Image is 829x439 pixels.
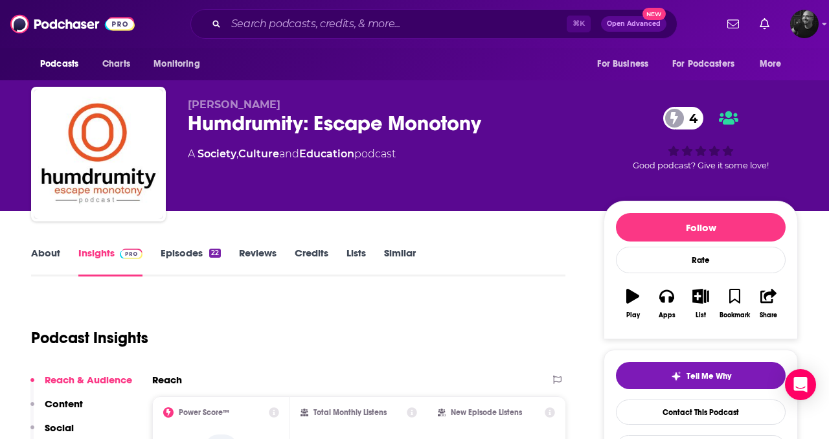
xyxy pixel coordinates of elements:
h2: Total Monthly Listens [313,408,387,417]
a: Charts [94,52,138,76]
a: 4 [663,107,704,129]
button: open menu [31,52,95,76]
button: Show profile menu [790,10,819,38]
span: and [279,148,299,160]
div: A podcast [188,146,396,162]
button: List [684,280,718,327]
span: Good podcast? Give it some love! [633,161,769,170]
p: Reach & Audience [45,374,132,386]
button: Content [30,398,83,422]
span: For Business [597,55,648,73]
span: More [760,55,782,73]
button: open menu [588,52,664,76]
span: Open Advanced [607,21,661,27]
p: Social [45,422,74,434]
button: Follow [616,213,786,242]
span: Monitoring [153,55,199,73]
a: Society [198,148,236,160]
span: , [236,148,238,160]
div: Search podcasts, credits, & more... [190,9,677,39]
div: 22 [209,249,221,258]
div: Share [760,311,777,319]
button: open menu [664,52,753,76]
button: Play [616,280,650,327]
div: Bookmark [720,311,750,319]
div: Rate [616,247,786,273]
h1: Podcast Insights [31,328,148,348]
img: Podchaser Pro [120,249,142,259]
button: Open AdvancedNew [601,16,666,32]
h2: New Episode Listens [451,408,522,417]
span: Charts [102,55,130,73]
a: Similar [384,247,416,276]
h2: Power Score™ [179,408,229,417]
div: 4Good podcast? Give it some love! [604,98,798,179]
button: Share [752,280,786,327]
img: User Profile [790,10,819,38]
span: [PERSON_NAME] [188,98,280,111]
div: Play [626,311,640,319]
button: tell me why sparkleTell Me Why [616,362,786,389]
a: Reviews [239,247,277,276]
input: Search podcasts, credits, & more... [226,14,567,34]
img: Humdrumity: Escape Monotony [34,89,163,219]
a: Culture [238,148,279,160]
img: Podchaser - Follow, Share and Rate Podcasts [10,12,135,36]
span: For Podcasters [672,55,734,73]
button: open menu [751,52,798,76]
p: Content [45,398,83,410]
button: open menu [144,52,216,76]
span: 4 [676,107,704,129]
h2: Reach [152,374,182,386]
span: New [642,8,666,20]
a: Episodes22 [161,247,221,276]
div: Apps [659,311,676,319]
img: tell me why sparkle [671,371,681,381]
a: Education [299,148,354,160]
a: InsightsPodchaser Pro [78,247,142,276]
a: Lists [346,247,366,276]
button: Bookmark [718,280,751,327]
a: Show notifications dropdown [722,13,744,35]
button: Apps [650,280,683,327]
a: Show notifications dropdown [755,13,775,35]
button: Reach & Audience [30,374,132,398]
span: Tell Me Why [687,371,731,381]
span: ⌘ K [567,16,591,32]
span: Podcasts [40,55,78,73]
a: About [31,247,60,276]
a: Credits [295,247,328,276]
div: List [696,311,706,319]
span: Logged in as greg30296 [790,10,819,38]
div: Open Intercom Messenger [785,369,816,400]
a: Contact This Podcast [616,400,786,425]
